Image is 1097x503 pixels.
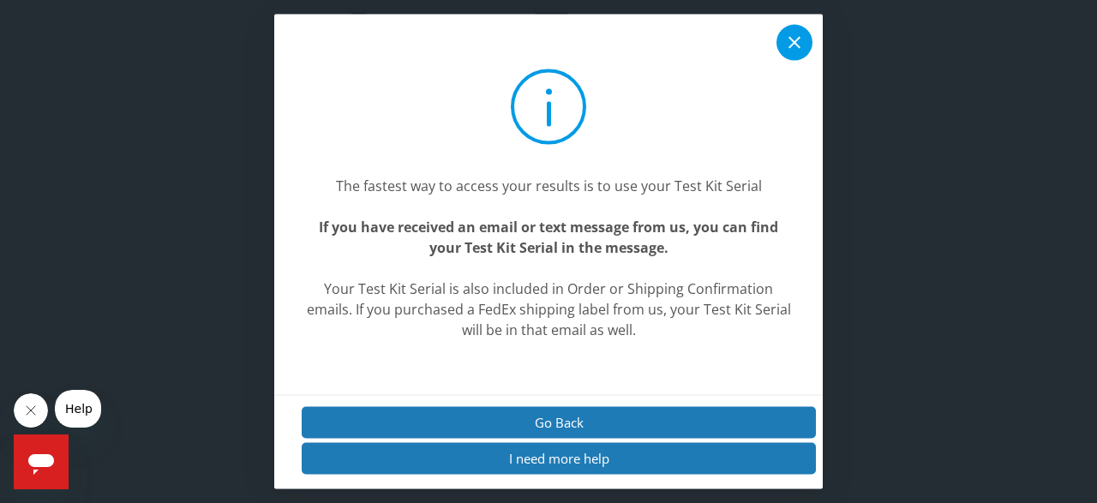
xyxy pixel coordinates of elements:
iframe: 關閉訊息 [14,393,48,428]
iframe: 開啟傳訊視窗按鈕 [14,434,69,489]
center: If you have received an email or text message from us, you can find your Test Kit Serial in the m... [302,216,795,257]
center: Your Test Kit Serial is also included in Order or Shipping Confirmation emails. If you purchased ... [302,278,795,339]
button: Go Back [302,406,816,438]
iframe: 來自公司的訊息 [55,390,101,428]
button: I need more help [302,443,816,475]
center: The fastest way to access your results is to use your Test Kit Serial [302,175,795,195]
